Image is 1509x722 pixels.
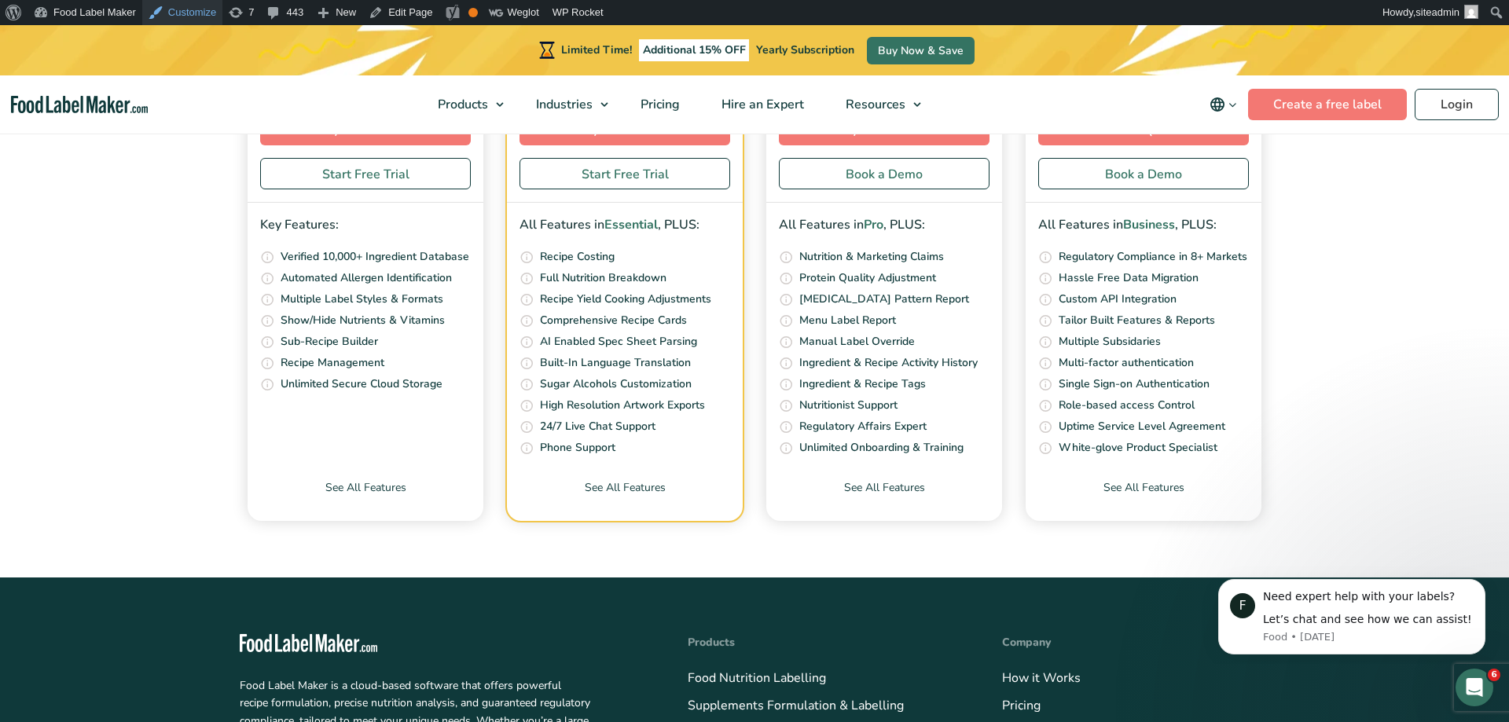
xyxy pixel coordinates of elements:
[1488,669,1500,681] span: 6
[540,354,691,372] p: Built-In Language Translation
[1248,89,1407,120] a: Create a free label
[620,75,697,134] a: Pricing
[417,75,512,134] a: Products
[540,248,615,266] p: Recipe Costing
[540,291,711,308] p: Recipe Yield Cooking Adjustments
[1059,376,1210,393] p: Single Sign-on Authentication
[1038,215,1249,236] p: All Features in , PLUS:
[841,96,907,113] span: Resources
[688,634,955,651] p: Products
[864,216,883,233] span: Pro
[799,439,964,456] p: Unlimited Onboarding & Training
[1059,312,1215,329] p: Tailor Built Features & Reports
[281,248,469,266] p: Verified 10,000+ Ingredient Database
[1002,634,1269,651] p: Company
[867,37,975,64] a: Buy Now & Save
[240,634,377,652] img: Food Label Maker - white
[1059,354,1194,372] p: Multi-factor authentication
[540,333,697,350] p: AI Enabled Spec Sheet Parsing
[540,269,666,287] p: Full Nutrition Breakdown
[825,75,929,134] a: Resources
[540,376,692,393] p: Sugar Alcohols Customization
[717,96,806,113] span: Hire an Expert
[260,158,471,189] a: Start Free Trial
[1059,418,1225,435] p: Uptime Service Level Agreement
[561,42,632,57] span: Limited Time!
[688,669,826,687] a: Food Nutrition Labelling
[1456,669,1493,706] iframe: Intercom live chat
[11,96,149,114] a: Food Label Maker homepage
[1059,333,1161,350] p: Multiple Subsidaries
[281,354,384,372] p: Recipe Management
[1059,439,1217,456] p: White-glove Product Specialist
[520,215,730,236] p: All Features in , PLUS:
[281,333,378,350] p: Sub-Recipe Builder
[468,8,478,17] div: OK
[1002,697,1041,714] a: Pricing
[1195,565,1509,664] iframe: Intercom notifications message
[1415,6,1459,18] span: siteadmin
[1026,479,1261,521] a: See All Features
[531,96,594,113] span: Industries
[639,39,750,61] span: Additional 15% OFF
[799,312,896,329] p: Menu Label Report
[248,479,483,521] a: See All Features
[540,312,687,329] p: Comprehensive Recipe Cards
[688,697,904,714] a: Supplements Formulation & Labelling
[433,96,490,113] span: Products
[779,158,989,189] a: Book a Demo
[540,397,705,414] p: High Resolution Artwork Exports
[799,333,915,350] p: Manual Label Override
[1415,89,1499,120] a: Login
[636,96,681,113] span: Pricing
[540,418,655,435] p: 24/7 Live Chat Support
[507,479,743,521] a: See All Features
[779,215,989,236] p: All Features in , PLUS:
[240,634,641,652] a: Food Label Maker homepage
[1002,669,1081,687] a: How it Works
[766,479,1002,521] a: See All Features
[1038,158,1249,189] a: Book a Demo
[1059,291,1177,308] p: Custom API Integration
[604,216,658,233] span: Essential
[1059,397,1195,414] p: Role-based access Control
[1199,89,1248,120] button: Change language
[516,75,616,134] a: Industries
[799,397,898,414] p: Nutritionist Support
[799,269,936,287] p: Protein Quality Adjustment
[799,291,969,308] p: [MEDICAL_DATA] Pattern Report
[540,439,615,456] p: Phone Support
[1123,216,1175,233] span: Business
[799,248,944,266] p: Nutrition & Marketing Claims
[701,75,821,134] a: Hire an Expert
[281,312,445,329] p: Show/Hide Nutrients & Vitamins
[281,376,442,393] p: Unlimited Secure Cloud Storage
[281,269,452,287] p: Automated Allergen Identification
[1059,248,1247,266] p: Regulatory Compliance in 8+ Markets
[756,42,854,57] span: Yearly Subscription
[799,418,927,435] p: Regulatory Affairs Expert
[799,376,926,393] p: Ingredient & Recipe Tags
[799,354,978,372] p: Ingredient & Recipe Activity History
[520,158,730,189] a: Start Free Trial
[260,215,471,236] p: Key Features:
[281,291,443,308] p: Multiple Label Styles & Formats
[1059,269,1199,287] p: Hassle Free Data Migration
